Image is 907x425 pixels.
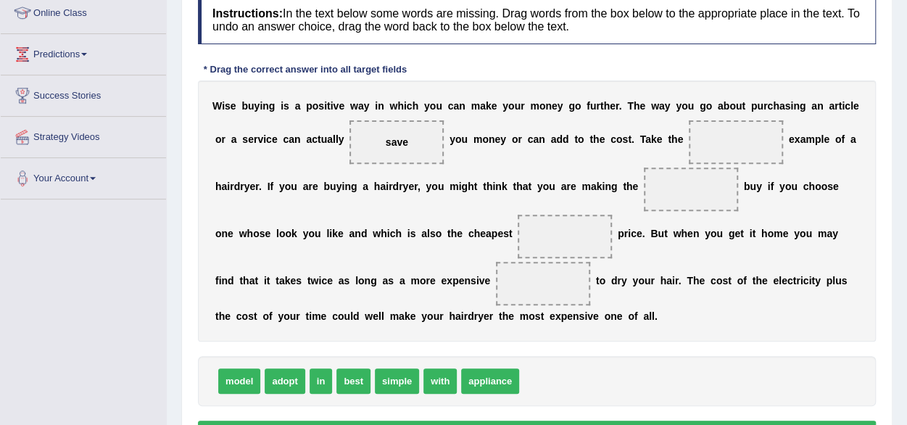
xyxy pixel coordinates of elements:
b: u [461,133,468,145]
b: c [468,228,474,239]
b: u [736,100,742,112]
b: r [616,100,619,112]
b: b [241,100,248,112]
b: h [395,228,402,239]
b: e [599,133,605,145]
b: l [333,133,336,145]
b: w [389,100,397,112]
b: n [378,100,384,112]
b: r [566,181,570,192]
b: i [263,133,266,145]
b: e [789,133,795,145]
b: a [289,133,294,145]
b: u [757,100,763,112]
b: b [744,181,750,192]
b: h [516,181,523,192]
b: y [244,181,250,192]
b: u [321,133,328,145]
b: o [682,100,688,112]
b: t [513,181,516,192]
b: c [266,133,272,145]
b: t [474,181,478,192]
b: e [492,100,497,112]
b: k [502,181,508,192]
b: a [421,228,427,239]
b: i [842,100,845,112]
b: a [779,100,785,112]
b: a [533,133,539,145]
b: r [414,181,418,192]
b: t [600,100,604,112]
b: a [480,100,486,112]
b: a [380,181,386,192]
b: e [312,181,318,192]
b: s [283,100,289,112]
b: d [392,181,399,192]
b: l [276,228,279,239]
b: g [461,181,468,192]
b: t [509,228,513,239]
b: m [530,100,539,112]
b: u [248,100,254,112]
b: y [336,181,342,192]
b: n [262,100,269,112]
b: t [742,100,745,112]
b: y [450,133,455,145]
b: n [344,181,351,192]
b: y [364,100,370,112]
b: n [355,228,361,239]
b: a [560,181,566,192]
span: Drop target [349,120,444,164]
b: o [821,181,827,192]
b: t [668,133,671,145]
b: e [552,100,558,112]
b: d [563,133,569,145]
b: m [473,133,482,145]
b: a [349,228,355,239]
b: o [215,133,222,145]
b: o [482,133,489,145]
b: n [495,181,502,192]
b: e [497,228,503,239]
b: n [489,133,495,145]
b: . [259,181,262,192]
b: c [407,100,413,112]
b: s [827,181,833,192]
b: a [221,181,227,192]
b: i [602,181,605,192]
b: b [724,100,730,112]
b: s [410,228,416,239]
b: o [543,181,550,192]
b: s [260,228,265,239]
b: s [503,228,509,239]
b: a [829,100,834,112]
b: o [430,100,436,112]
b: h [247,228,253,239]
b: a [850,133,856,145]
b: o [285,181,291,192]
b: e [632,181,638,192]
b: i [227,181,230,192]
b: a [358,100,364,112]
b: i [628,228,631,239]
span: Drop target [518,215,612,258]
b: t [574,133,578,145]
b: n [294,133,301,145]
b: k [332,228,338,239]
b: y [558,100,563,112]
b: t [318,133,321,145]
b: k [651,133,657,145]
b: o [616,133,623,145]
b: e [494,133,500,145]
b: w [350,100,358,112]
b: h [671,133,678,145]
b: c [845,100,850,112]
b: e [249,181,255,192]
b: n [539,133,545,145]
b: t [528,181,531,192]
b: r [763,100,767,112]
b: a [231,133,237,145]
b: a [800,133,805,145]
b: Instructions: [212,7,283,20]
b: m [805,133,814,145]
